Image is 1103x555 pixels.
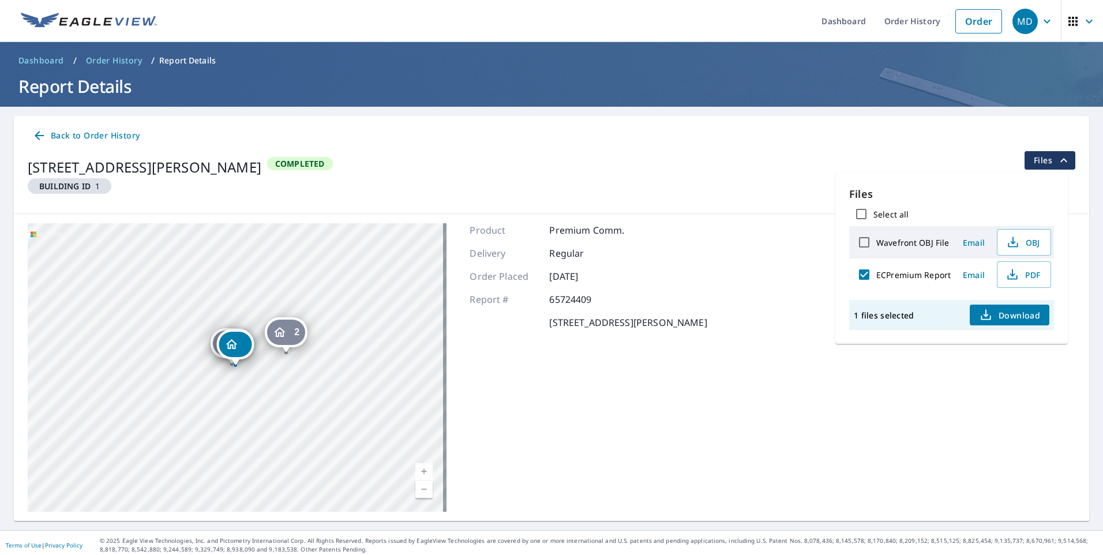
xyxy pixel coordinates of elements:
[6,542,82,549] p: |
[955,9,1002,33] a: Order
[849,186,1054,202] p: Files
[997,229,1051,256] button: OBJ
[415,481,433,498] a: Current Level 18, Zoom Out
[470,223,539,237] p: Product
[6,541,42,549] a: Terms of Use
[217,329,254,365] div: Dropped pin, building , Residential property, 75 9 MILE RD BROCK, ON L0K1A0
[81,51,147,70] a: Order History
[876,237,949,248] label: Wavefront OBJ File
[854,310,914,321] p: 1 files selected
[45,541,82,549] a: Privacy Policy
[970,305,1049,325] button: Download
[151,54,155,67] li: /
[39,181,91,192] em: Building ID
[265,317,307,353] div: Dropped pin, building 2, Residential property, 75 9 MILE RD BROCK, ON L0K1A0
[1004,268,1041,282] span: PDF
[211,328,253,364] div: Dropped pin, building 1, Residential property, 75 9 MILE RD BROCK, ON L0K1A0
[960,237,988,248] span: Email
[997,261,1051,288] button: PDF
[21,13,157,30] img: EV Logo
[470,292,539,306] p: Report #
[14,51,69,70] a: Dashboard
[955,234,992,252] button: Email
[549,223,624,237] p: Premium Comm.
[1024,151,1075,170] button: filesDropdownBtn-65724409
[979,308,1040,322] span: Download
[873,209,909,220] label: Select all
[32,181,107,192] span: 1
[73,54,77,67] li: /
[955,266,992,284] button: Email
[470,246,539,260] p: Delivery
[32,129,140,143] span: Back to Order History
[28,157,261,178] div: [STREET_ADDRESS][PERSON_NAME]
[470,269,539,283] p: Order Placed
[86,55,142,66] span: Order History
[415,463,433,481] a: Current Level 18, Zoom In
[1004,235,1041,249] span: OBJ
[549,292,618,306] p: 65724409
[549,316,707,329] p: [STREET_ADDRESS][PERSON_NAME]
[960,269,988,280] span: Email
[549,246,618,260] p: Regular
[14,74,1089,98] h1: Report Details
[549,269,618,283] p: [DATE]
[14,51,1089,70] nav: breadcrumb
[159,55,216,66] p: Report Details
[1012,9,1038,34] div: MD
[28,125,144,147] a: Back to Order History
[268,158,332,169] span: Completed
[1034,153,1071,167] span: Files
[100,537,1097,554] p: © 2025 Eagle View Technologies, Inc. and Pictometry International Corp. All Rights Reserved. Repo...
[876,269,951,280] label: ECPremium Report
[18,55,64,66] span: Dashboard
[294,328,299,336] span: 2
